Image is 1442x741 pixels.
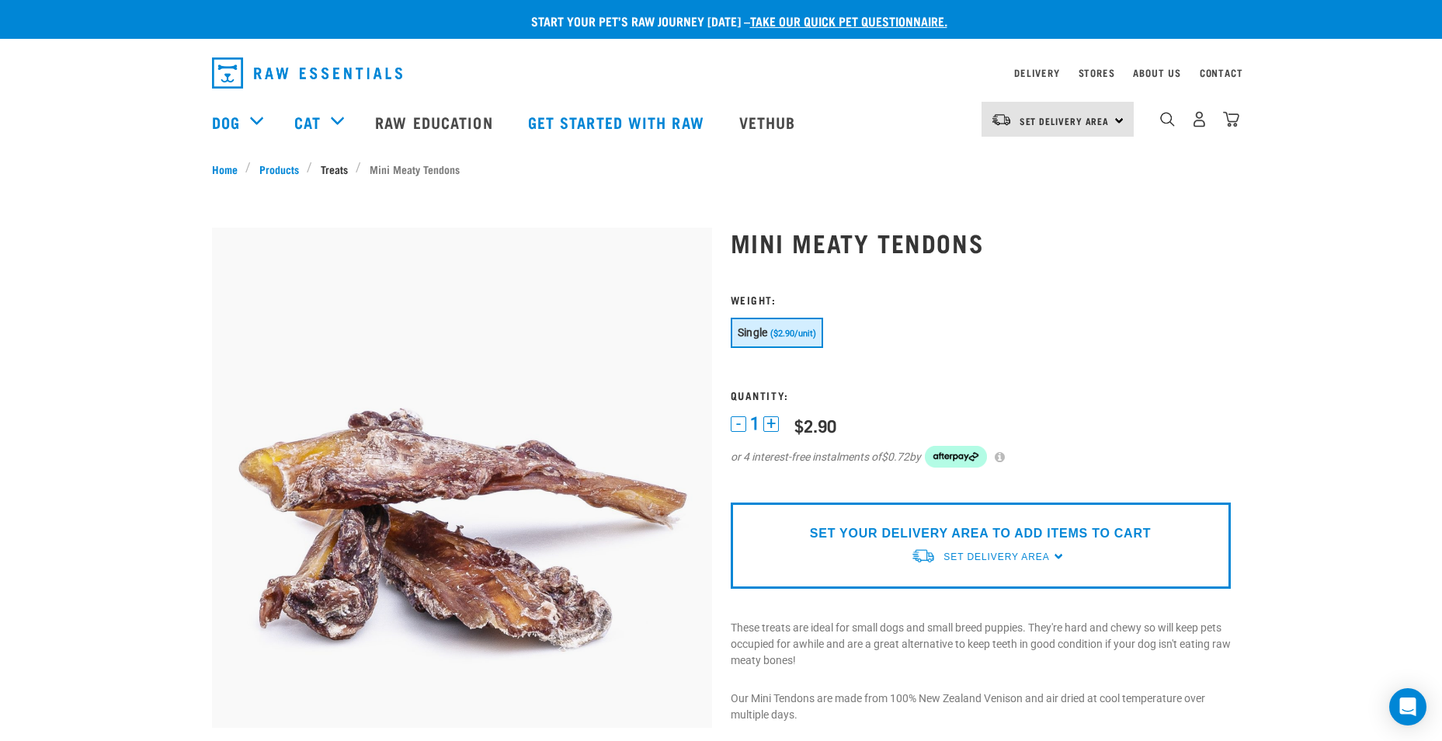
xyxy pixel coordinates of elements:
a: About Us [1133,70,1180,75]
span: Single [738,326,768,339]
h1: Mini Meaty Tendons [731,228,1231,256]
div: Open Intercom Messenger [1389,688,1426,725]
img: user.png [1191,111,1207,127]
img: van-moving.png [911,548,936,564]
h3: Weight: [731,294,1231,305]
img: van-moving.png [991,113,1012,127]
a: Treats [312,161,356,177]
img: Raw Essentials Logo [212,57,402,89]
a: Get started with Raw [513,91,724,153]
button: + [763,416,779,432]
p: Our Mini Tendons are made from 100% New Zealand Venison and air dried at cool temperature over mu... [731,691,1231,723]
a: Dog [212,110,240,134]
a: Delivery [1014,70,1059,75]
p: These treats are ideal for small dogs and small breed puppies. They're hard and chewy so will kee... [731,620,1231,669]
nav: breadcrumbs [212,161,1231,177]
a: Contact [1200,70,1243,75]
img: 1289 Mini Tendons 01 [212,228,712,728]
a: Home [212,161,246,177]
span: Set Delivery Area [1020,118,1110,124]
img: home-icon-1@2x.png [1160,112,1175,127]
nav: dropdown navigation [200,51,1243,95]
span: ($2.90/unit) [770,329,816,339]
p: SET YOUR DELIVERY AREA TO ADD ITEMS TO CART [810,524,1151,543]
a: Cat [294,110,321,134]
img: Afterpay [925,446,987,468]
h3: Quantity: [731,389,1231,401]
button: - [731,416,746,432]
a: take our quick pet questionnaire. [750,17,947,24]
button: Single ($2.90/unit) [731,318,823,348]
a: Vethub [724,91,815,153]
a: Raw Education [360,91,512,153]
span: Set Delivery Area [943,551,1049,562]
img: home-icon@2x.png [1223,111,1239,127]
a: Stores [1079,70,1115,75]
span: $0.72 [881,449,909,465]
span: 1 [750,416,759,432]
a: Products [251,161,307,177]
div: $2.90 [794,416,836,435]
div: or 4 interest-free instalments of by [731,446,1231,468]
